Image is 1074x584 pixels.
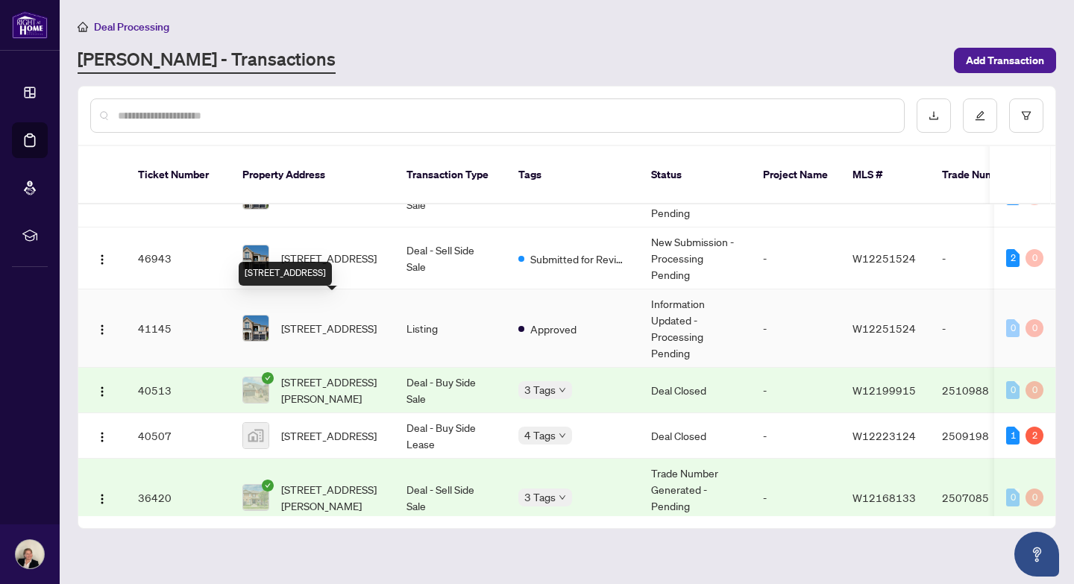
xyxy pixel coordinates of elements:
[930,289,1034,368] td: -
[230,146,395,204] th: Property Address
[639,146,751,204] th: Status
[96,386,108,398] img: Logo
[281,250,377,266] span: [STREET_ADDRESS]
[1006,381,1020,399] div: 0
[281,481,383,514] span: [STREET_ADDRESS][PERSON_NAME]
[395,289,506,368] td: Listing
[1009,98,1043,133] button: filter
[96,431,108,443] img: Logo
[90,424,114,448] button: Logo
[395,227,506,289] td: Deal - Sell Side Sale
[559,386,566,394] span: down
[966,48,1044,72] span: Add Transaction
[243,245,268,271] img: thumbnail-img
[524,381,556,398] span: 3 Tags
[126,227,230,289] td: 46943
[395,413,506,459] td: Deal - Buy Side Lease
[1021,110,1031,121] span: filter
[16,540,44,568] img: Profile Icon
[852,429,916,442] span: W12223124
[930,146,1034,204] th: Trade Number
[929,110,939,121] span: download
[524,427,556,444] span: 4 Tags
[963,98,997,133] button: edit
[559,494,566,501] span: down
[262,480,274,492] span: check-circle
[96,493,108,505] img: Logo
[559,432,566,439] span: down
[281,427,377,444] span: [STREET_ADDRESS]
[751,413,841,459] td: -
[239,262,332,286] div: [STREET_ADDRESS]
[530,251,627,267] span: Submitted for Review
[126,146,230,204] th: Ticket Number
[639,289,751,368] td: Information Updated - Processing Pending
[524,489,556,506] span: 3 Tags
[751,289,841,368] td: -
[751,368,841,413] td: -
[751,227,841,289] td: -
[852,491,916,504] span: W12168133
[96,324,108,336] img: Logo
[930,459,1034,537] td: 2507085
[506,146,639,204] th: Tags
[243,485,268,510] img: thumbnail-img
[281,374,383,406] span: [STREET_ADDRESS][PERSON_NAME]
[78,22,88,32] span: home
[1026,489,1043,506] div: 0
[954,48,1056,73] button: Add Transaction
[1026,319,1043,337] div: 0
[126,413,230,459] td: 40507
[852,383,916,397] span: W12199915
[930,368,1034,413] td: 2510988
[243,315,268,341] img: thumbnail-img
[1006,427,1020,445] div: 1
[90,378,114,402] button: Logo
[639,368,751,413] td: Deal Closed
[639,227,751,289] td: New Submission - Processing Pending
[917,98,951,133] button: download
[930,413,1034,459] td: 2509198
[94,20,169,34] span: Deal Processing
[90,316,114,340] button: Logo
[262,372,274,384] span: check-circle
[12,11,48,39] img: logo
[852,251,916,265] span: W12251524
[1006,249,1020,267] div: 2
[751,146,841,204] th: Project Name
[751,459,841,537] td: -
[126,368,230,413] td: 40513
[395,368,506,413] td: Deal - Buy Side Sale
[1026,249,1043,267] div: 0
[90,246,114,270] button: Logo
[1026,381,1043,399] div: 0
[78,47,336,74] a: [PERSON_NAME] - Transactions
[1014,532,1059,577] button: Open asap
[530,321,577,337] span: Approved
[243,377,268,403] img: thumbnail-img
[395,459,506,537] td: Deal - Sell Side Sale
[841,146,930,204] th: MLS #
[930,227,1034,289] td: -
[639,413,751,459] td: Deal Closed
[852,321,916,335] span: W12251524
[1006,319,1020,337] div: 0
[281,320,377,336] span: [STREET_ADDRESS]
[1006,489,1020,506] div: 0
[126,459,230,537] td: 36420
[243,423,268,448] img: thumbnail-img
[1026,427,1043,445] div: 2
[639,459,751,537] td: Trade Number Generated - Pending Information
[395,146,506,204] th: Transaction Type
[96,254,108,266] img: Logo
[126,289,230,368] td: 41145
[90,486,114,509] button: Logo
[975,110,985,121] span: edit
